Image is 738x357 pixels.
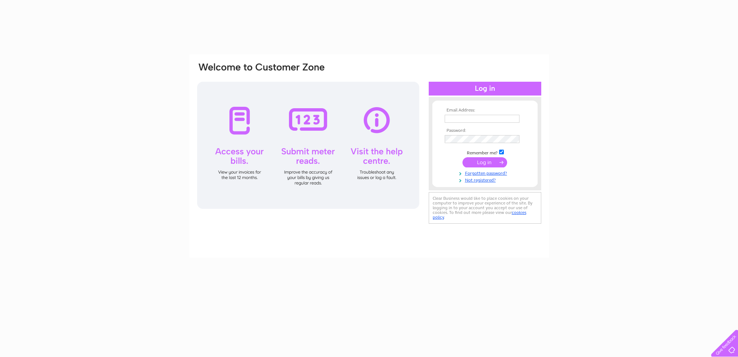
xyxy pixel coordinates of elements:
[443,149,527,156] td: Remember me?
[445,169,527,176] a: Forgotten password?
[445,176,527,183] a: Not registered?
[462,157,507,167] input: Submit
[443,108,527,113] th: Email Address:
[433,210,526,220] a: cookies policy
[429,192,541,224] div: Clear Business would like to place cookies on your computer to improve your experience of the sit...
[443,128,527,133] th: Password:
